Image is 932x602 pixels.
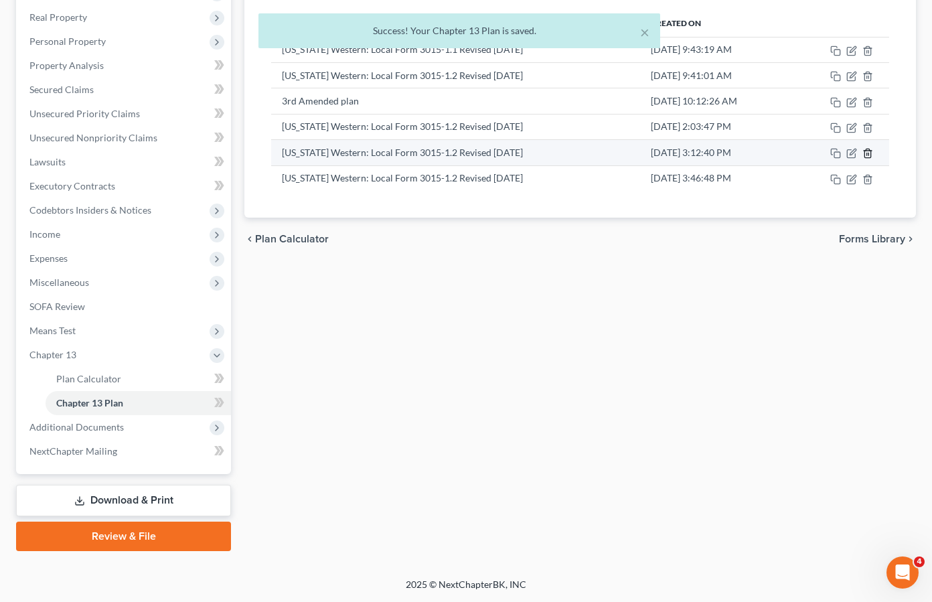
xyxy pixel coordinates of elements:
span: Forms Library [839,234,905,244]
span: Means Test [29,325,76,336]
td: [DATE] 9:41:01 AM [640,62,791,88]
span: Codebtors Insiders & Notices [29,204,151,216]
span: Chapter 13 [29,349,76,360]
a: Secured Claims [19,78,231,102]
button: Forms Library chevron_right [839,234,916,244]
td: [DATE] 3:12:40 PM [640,140,791,165]
div: 2025 © NextChapterBK, INC [84,578,848,602]
a: Chapter 13 Plan [46,391,231,415]
a: Review & File [16,522,231,551]
a: Executory Contracts [19,174,231,198]
span: Miscellaneous [29,277,89,288]
span: Lawsuits [29,156,66,167]
button: chevron_left Plan Calculator [244,234,329,244]
span: Unsecured Priority Claims [29,108,140,119]
a: SOFA Review [19,295,231,319]
td: 3rd Amended plan [271,88,640,114]
td: [US_STATE] Western: Local Form 3015-1.2 Revised [DATE] [271,114,640,139]
span: Plan Calculator [56,373,121,384]
button: × [640,24,649,40]
td: [DATE] 10:12:26 AM [640,88,791,114]
span: Real Property [29,11,87,23]
span: Chapter 13 Plan [56,397,123,408]
span: SOFA Review [29,301,85,312]
td: [US_STATE] Western: Local Form 3015-1.2 Revised [DATE] [271,62,640,88]
a: Property Analysis [19,54,231,78]
a: Download & Print [16,485,231,516]
i: chevron_left [244,234,255,244]
td: [US_STATE] Western: Local Form 3015-1.2 Revised [DATE] [271,140,640,165]
span: NextChapter Mailing [29,445,117,457]
span: Income [29,228,60,240]
span: Secured Claims [29,84,94,95]
i: chevron_right [905,234,916,244]
a: Plan Calculator [46,367,231,391]
iframe: Intercom live chat [886,556,919,589]
span: Unsecured Nonpriority Claims [29,132,157,143]
td: [US_STATE] Western: Local Form 3015-1.2 Revised [DATE] [271,165,640,191]
span: Expenses [29,252,68,264]
td: [DATE] 2:03:47 PM [640,114,791,139]
th: Title [271,10,640,37]
a: NextChapter Mailing [19,439,231,463]
span: 4 [914,556,925,567]
a: Unsecured Nonpriority Claims [19,126,231,150]
th: Created On [640,10,791,37]
div: Success! Your Chapter 13 Plan is saved. [269,24,649,37]
td: [DATE] 3:46:48 PM [640,165,791,191]
span: Plan Calculator [255,234,329,244]
span: Property Analysis [29,60,104,71]
a: Unsecured Priority Claims [19,102,231,126]
span: Executory Contracts [29,180,115,192]
a: Lawsuits [19,150,231,174]
span: Additional Documents [29,421,124,433]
